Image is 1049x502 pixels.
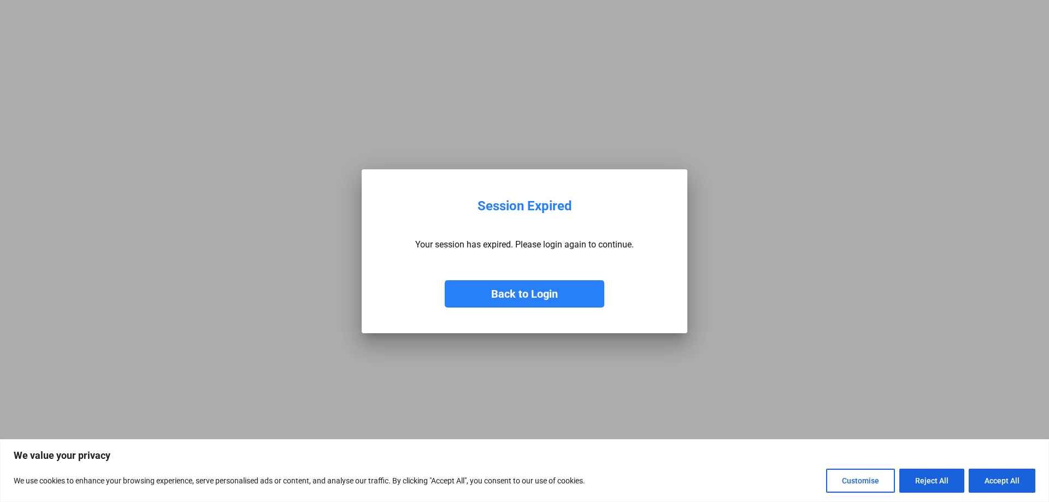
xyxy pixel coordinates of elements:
[899,469,964,493] button: Reject All
[478,198,572,214] div: Session Expired
[445,280,604,308] button: Back to Login
[826,469,895,493] button: Customise
[969,469,1035,493] button: Accept All
[14,474,585,487] p: We use cookies to enhance your browsing experience, serve personalised ads or content, and analys...
[14,449,1035,462] p: We value your privacy
[415,239,634,250] p: Your session has expired. Please login again to continue.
